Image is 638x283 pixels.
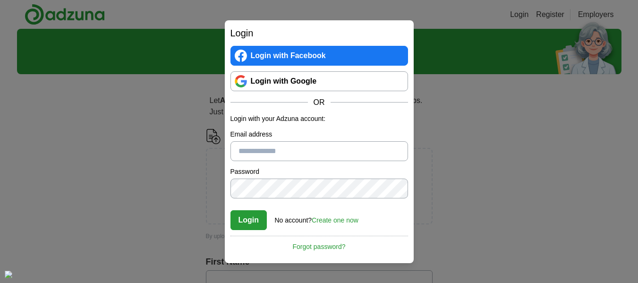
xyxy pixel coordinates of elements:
a: Login with Facebook [230,46,408,66]
p: Login with your Adzuna account: [230,114,408,124]
span: OR [308,97,331,108]
h2: Login [230,26,408,40]
div: No account? [275,210,358,225]
a: Login with Google [230,71,408,91]
label: Email address [230,129,408,139]
a: Forgot password? [230,236,408,252]
a: Create one now [312,216,358,224]
label: Password [230,167,408,177]
div: Cookie consent button [5,271,12,278]
button: Login [230,210,267,230]
img: Cookie%20settings [5,271,12,278]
